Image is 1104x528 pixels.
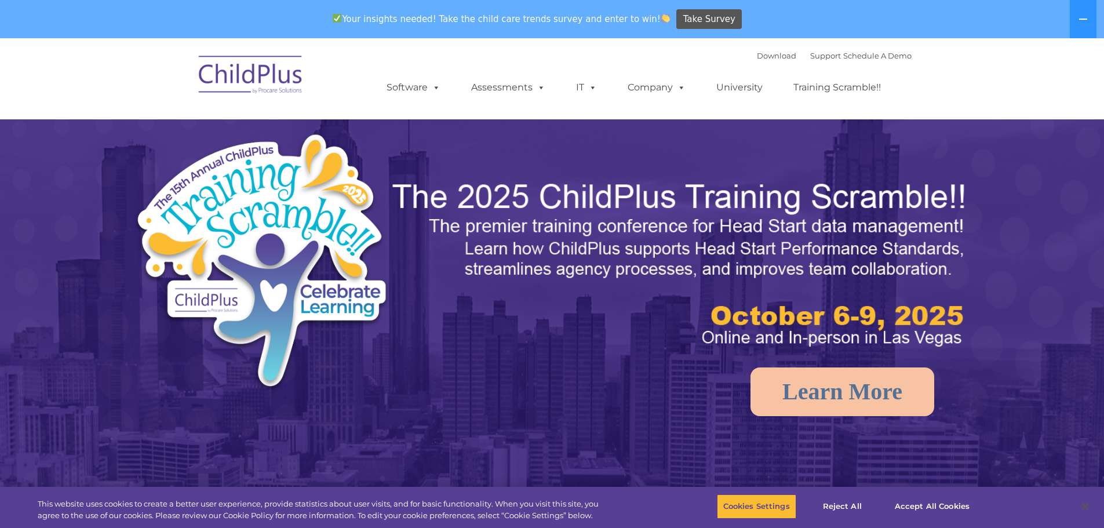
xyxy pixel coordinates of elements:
[616,76,697,99] a: Company
[843,51,912,60] a: Schedule A Demo
[757,51,912,60] font: |
[717,494,796,519] button: Cookies Settings
[193,48,309,105] img: ChildPlus by Procare Solutions
[161,77,196,85] span: Last name
[810,51,841,60] a: Support
[161,124,210,133] span: Phone number
[38,498,607,521] div: This website uses cookies to create a better user experience, provide statistics about user visit...
[460,76,557,99] a: Assessments
[782,76,892,99] a: Training Scramble!!
[750,367,934,416] a: Learn More
[661,14,670,23] img: 👏
[333,14,341,23] img: ✅
[328,8,675,30] span: Your insights needed! Take the child care trends survey and enter to win!
[1073,494,1098,519] button: Close
[564,76,609,99] a: IT
[757,51,796,60] a: Download
[683,9,735,30] span: Take Survey
[705,76,774,99] a: University
[888,494,976,519] button: Accept All Cookies
[375,76,452,99] a: Software
[676,9,742,30] a: Take Survey
[806,494,879,519] button: Reject All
